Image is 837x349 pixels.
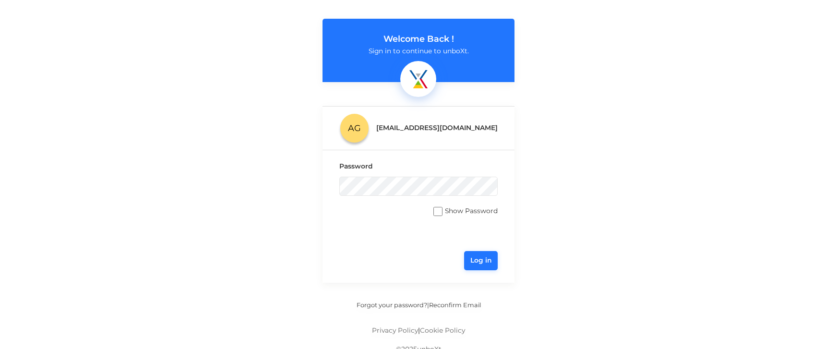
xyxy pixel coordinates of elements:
a: Privacy Policy [372,326,418,334]
a: Forgot your password? [357,301,427,309]
a: Cookie Policy [420,326,465,334]
img: brandIcon [409,70,428,88]
div: AG [348,122,361,134]
p: Password [339,161,498,172]
span: Welcome Back ! [383,34,454,44]
input: Show Password [433,207,442,216]
div: | [323,300,514,311]
div: Sign in to continue to unboXt. [323,33,514,57]
label: Show Password [431,207,498,215]
button: Log in [464,251,498,270]
p: [EMAIL_ADDRESS][DOMAIN_NAME] [376,122,498,134]
a: Reconfirm Email [429,301,481,309]
div: | [323,325,514,337]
